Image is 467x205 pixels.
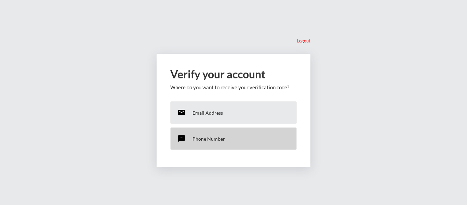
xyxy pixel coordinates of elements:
[192,136,225,142] p: Phone Number
[192,110,223,116] p: Email Address
[297,38,310,43] p: Logout
[177,108,186,117] mat-icon: email
[170,84,297,90] p: Where do you want to receive your verification code?
[177,134,186,143] mat-icon: sms
[170,67,297,81] h2: Verify your account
